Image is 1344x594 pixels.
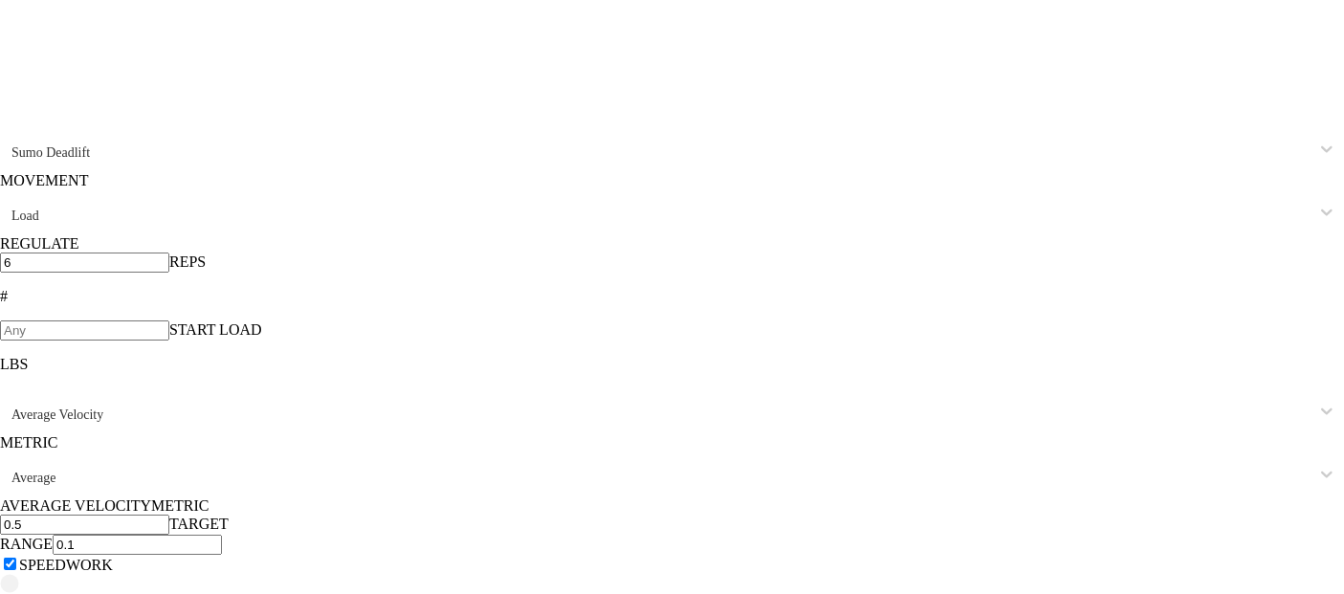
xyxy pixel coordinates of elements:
[11,209,39,224] div: Load
[169,321,262,338] label: START LOAD
[11,407,103,423] div: Average Velocity
[19,557,113,573] label: SPEEDWORK
[11,145,90,161] div: Sumo Deadlift
[169,516,229,532] label: TARGET
[169,253,206,270] label: REPS
[1001,373,1344,594] iframe: Chat Widget
[11,471,55,486] div: Average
